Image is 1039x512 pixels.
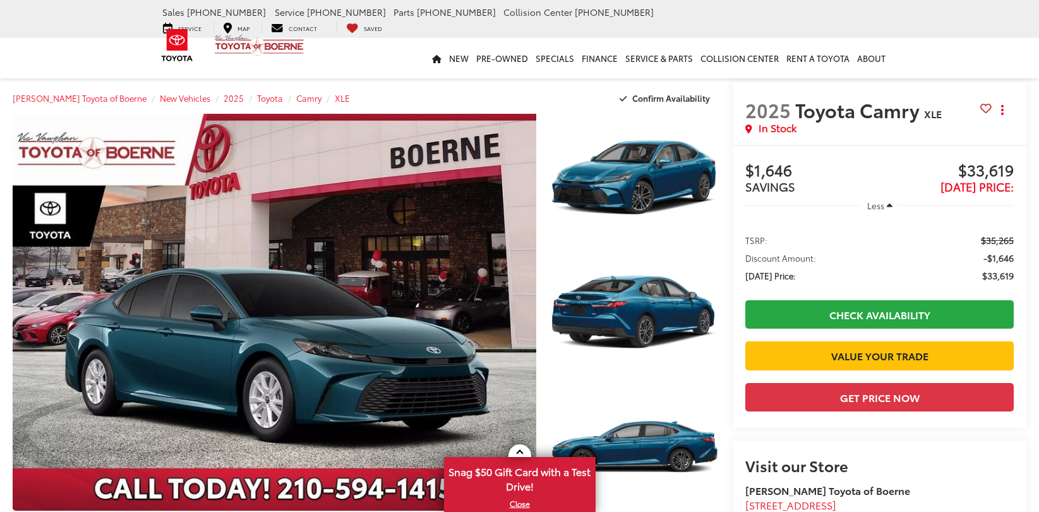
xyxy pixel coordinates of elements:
span: dropdown dots [1001,105,1004,115]
a: Expand Photo 3 [550,383,720,511]
a: Service [153,21,211,34]
span: $1,646 [745,162,879,181]
span: [PHONE_NUMBER] [417,6,496,18]
h2: Visit our Store [745,457,1014,473]
span: [STREET_ADDRESS] [745,497,836,512]
span: Saved [364,24,382,32]
span: Service [275,6,304,18]
span: Parts [393,6,414,18]
a: Expand Photo 0 [13,114,536,511]
span: [PHONE_NUMBER] [187,6,266,18]
span: 2025 [745,96,791,123]
a: Value Your Trade [745,341,1014,370]
span: In Stock [759,121,796,135]
img: Toyota [153,25,201,66]
button: Less [861,194,899,217]
a: Service & Parts: Opens in a new tab [622,38,697,78]
a: Collision Center [697,38,783,78]
span: Toyota Camry [795,96,924,123]
a: Rent a Toyota [783,38,853,78]
a: New Vehicles [160,92,210,104]
button: Actions [992,99,1014,121]
a: 2025 [224,92,244,104]
span: Collision Center [503,6,572,18]
span: [PHONE_NUMBER] [307,6,386,18]
span: XLE [924,106,942,121]
span: Confirm Availability [632,92,710,104]
img: 2025 Toyota Camry XLE [548,382,722,512]
a: Specials [532,38,578,78]
a: Expand Photo 2 [550,248,720,376]
span: $33,619 [982,269,1014,282]
a: Camry [296,92,321,104]
span: Sales [162,6,184,18]
a: My Saved Vehicles [337,21,392,34]
img: 2025 Toyota Camry XLE [548,247,722,377]
button: Confirm Availability [613,87,721,109]
span: [PHONE_NUMBER] [575,6,654,18]
span: Less [867,200,884,211]
a: New [445,38,472,78]
a: Pre-Owned [472,38,532,78]
span: -$1,646 [983,252,1014,264]
a: Check Availability [745,300,1014,329]
span: $33,619 [880,162,1014,181]
a: XLE [335,92,350,104]
span: SAVINGS [745,178,795,195]
a: Contact [261,21,327,34]
img: Vic Vaughan Toyota of Boerne [214,34,304,56]
span: TSRP: [745,234,767,247]
strong: [PERSON_NAME] Toyota of Boerne [745,483,910,497]
a: Home [428,38,445,78]
a: [PERSON_NAME] Toyota of Boerne [13,92,147,104]
a: Finance [578,38,622,78]
span: $35,265 [981,234,1014,247]
span: [DATE] Price: [745,269,796,282]
span: [DATE] Price: [940,178,1014,195]
img: 2025 Toyota Camry XLE [548,113,722,243]
a: Expand Photo 1 [550,114,720,241]
a: Map [213,21,259,34]
span: Snag $50 Gift Card with a Test Drive! [445,458,594,497]
a: Toyota [257,92,283,104]
button: Get Price Now [745,383,1014,411]
span: Discount Amount: [745,252,816,264]
a: About [853,38,889,78]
